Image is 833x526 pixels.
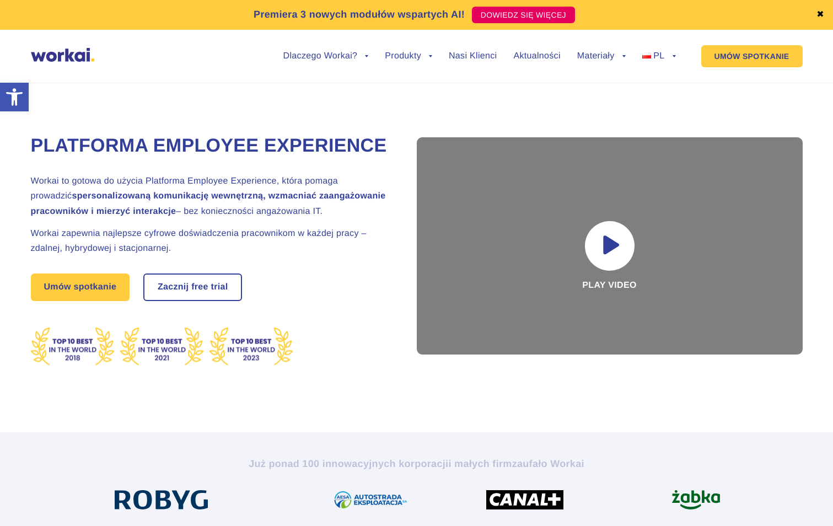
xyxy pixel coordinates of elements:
[577,52,626,61] a: Materiały
[31,174,389,219] h2: Workai to gotowa do użycia Platforma Employee Experience, która pomaga prowadzić – bez koniecznoś...
[385,52,432,61] a: Produkty
[472,7,575,23] a: DOWIEDZ SIĘ WIĘCEJ
[449,52,497,61] a: Nasi Klienci
[701,45,803,67] a: UMÓW SPOTKANIE
[417,137,803,355] div: Play video
[254,7,465,22] p: Premiera 3 nowych modułów wspartych AI!
[31,133,389,159] h1: Platforma Employee Experience
[513,52,560,61] a: Aktualności
[111,457,723,470] h2: Już ponad 100 innowacyjnych korporacji zaufało Workai
[653,51,664,61] span: PL
[31,191,386,216] strong: spersonalizowaną komunikację wewnętrzną, wzmacniać zaangażowanie pracowników i mierzyć interakcje
[448,458,512,469] i: i małych firm
[31,273,130,301] a: Umów spotkanie
[283,52,369,61] a: Dlaczego Workai?
[144,275,241,300] a: Zacznij free trial
[31,226,389,256] h2: Workai zapewnia najlepsze cyfrowe doświadczenia pracownikom w każdej pracy – zdalnej, hybrydowej ...
[816,10,824,19] a: ✖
